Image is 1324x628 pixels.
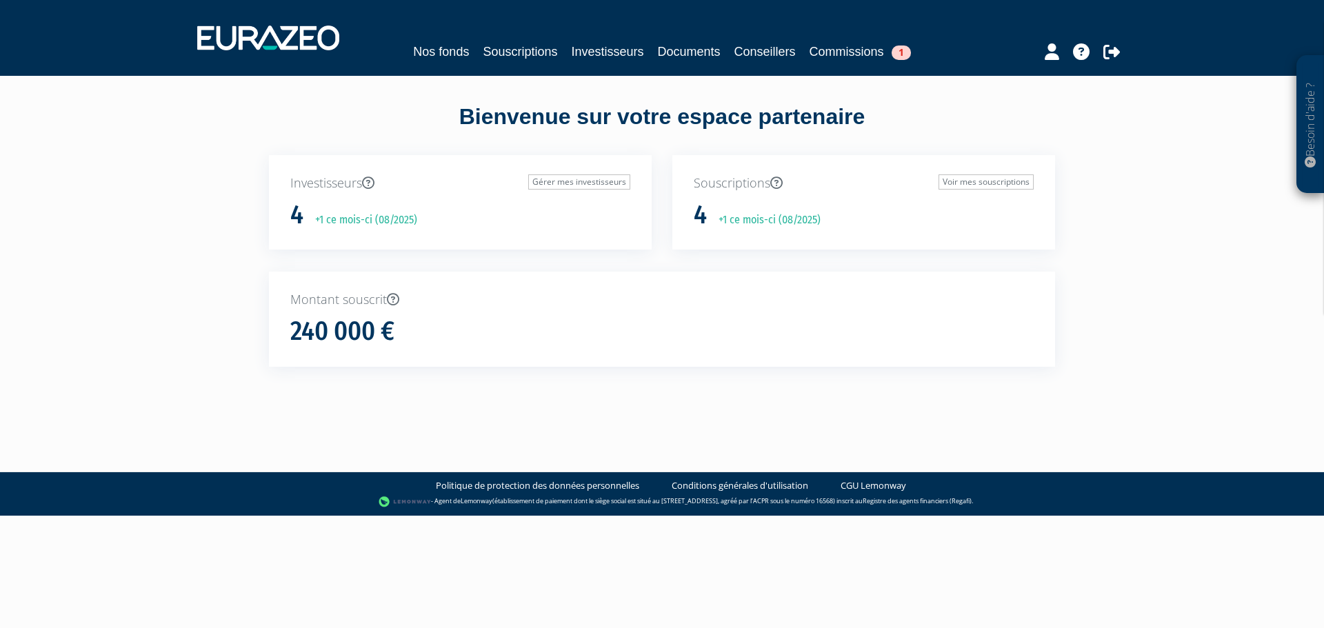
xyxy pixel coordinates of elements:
div: - Agent de (établissement de paiement dont le siège social est situé au [STREET_ADDRESS], agréé p... [14,495,1310,509]
a: Nos fonds [413,42,469,61]
img: logo-lemonway.png [379,495,432,509]
a: Conditions générales d'utilisation [672,479,808,492]
a: Conseillers [734,42,796,61]
span: 1 [892,45,911,60]
a: Souscriptions [483,42,557,61]
div: Bienvenue sur votre espace partenaire [259,101,1065,155]
a: Gérer mes investisseurs [528,174,630,190]
h1: 4 [694,201,707,230]
p: Investisseurs [290,174,630,192]
img: 1732889491-logotype_eurazeo_blanc_rvb.png [197,26,339,50]
p: +1 ce mois-ci (08/2025) [305,212,417,228]
a: Registre des agents financiers (Regafi) [863,496,972,505]
h1: 4 [290,201,303,230]
p: Montant souscrit [290,291,1034,309]
p: Souscriptions [694,174,1034,192]
h1: 240 000 € [290,317,394,346]
a: CGU Lemonway [841,479,906,492]
a: Politique de protection des données personnelles [436,479,639,492]
p: Besoin d'aide ? [1303,63,1318,187]
a: Voir mes souscriptions [939,174,1034,190]
a: Documents [658,42,721,61]
p: +1 ce mois-ci (08/2025) [709,212,821,228]
a: Commissions1 [810,42,911,61]
a: Lemonway [461,496,492,505]
a: Investisseurs [571,42,643,61]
